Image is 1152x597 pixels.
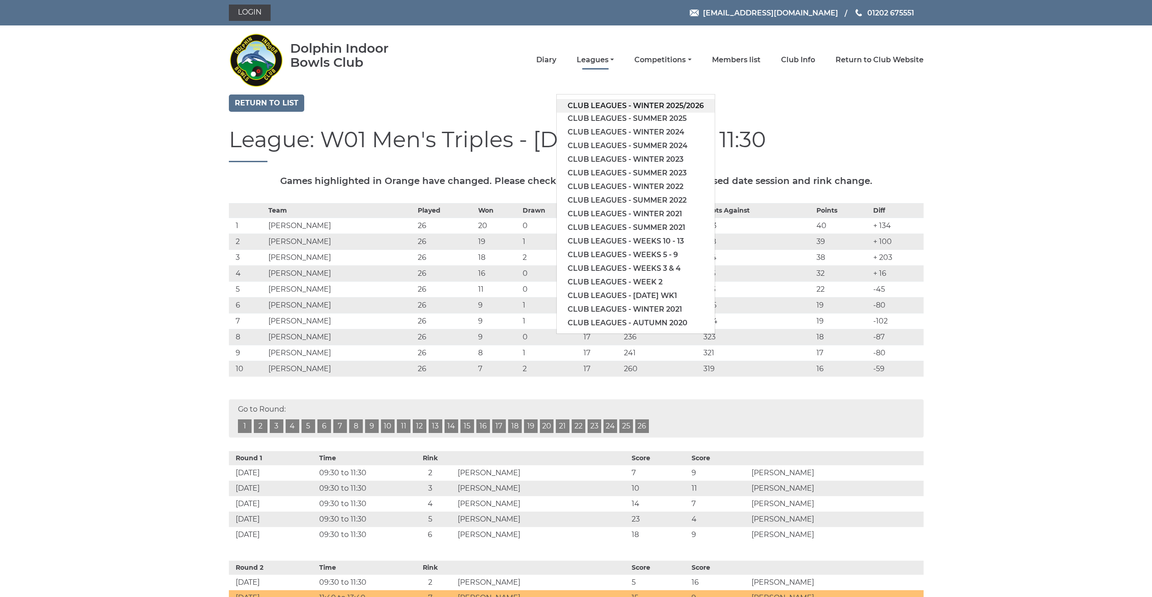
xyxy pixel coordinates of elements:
[701,218,814,234] td: 243
[429,419,442,433] a: 13
[476,345,520,361] td: 8
[415,329,476,345] td: 26
[415,313,476,329] td: 26
[581,329,622,345] td: 17
[229,297,266,313] td: 6
[405,465,455,481] td: 2
[814,329,871,345] td: 18
[520,345,581,361] td: 1
[229,234,266,249] td: 2
[701,249,814,265] td: 224
[557,303,715,316] a: Club leagues - Winter 2021
[413,419,426,433] a: 12
[689,512,749,527] td: 4
[508,419,522,433] a: 18
[520,249,581,265] td: 2
[520,297,581,313] td: 1
[317,512,405,527] td: 09:30 to 11:30
[629,527,689,542] td: 18
[317,575,405,590] td: 09:30 to 11:30
[814,218,871,234] td: 40
[581,361,622,377] td: 17
[556,94,715,334] ul: Leagues
[229,95,304,112] a: Return to list
[415,361,476,377] td: 26
[814,203,871,218] th: Points
[415,249,476,265] td: 26
[629,496,689,512] td: 14
[229,345,266,361] td: 9
[629,465,689,481] td: 7
[229,465,317,481] td: [DATE]
[867,8,914,17] span: 01202 675551
[229,512,317,527] td: [DATE]
[557,289,715,303] a: Club leagues - [DATE] wk1
[229,527,317,542] td: [DATE]
[701,281,814,297] td: 333
[520,218,581,234] td: 0
[629,512,689,527] td: 23
[557,221,715,234] a: Club leagues - Summer 2021
[476,297,520,313] td: 9
[229,496,317,512] td: [DATE]
[690,7,838,19] a: Email [EMAIL_ADDRESS][DOMAIN_NAME]
[445,419,458,433] a: 14
[520,234,581,249] td: 1
[814,313,871,329] td: 19
[476,265,520,281] td: 16
[814,345,871,361] td: 17
[689,561,749,575] th: Score
[634,55,691,65] a: Competitions
[635,419,649,433] a: 26
[629,561,689,575] th: Score
[270,419,283,433] a: 3
[229,329,266,345] td: 8
[266,249,415,265] td: [PERSON_NAME]
[349,419,363,433] a: 8
[266,313,415,329] td: [PERSON_NAME]
[557,262,715,275] a: Club leagues - Weeks 3 & 4
[397,419,410,433] a: 11
[415,234,476,249] td: 26
[619,419,633,433] a: 25
[266,281,415,297] td: [PERSON_NAME]
[871,281,924,297] td: -45
[266,297,415,313] td: [PERSON_NAME]
[557,248,715,262] a: Club leagues - Weeks 5 - 9
[365,419,379,433] a: 9
[415,281,476,297] td: 26
[701,297,814,313] td: 345
[581,345,622,361] td: 17
[476,234,520,249] td: 19
[476,281,520,297] td: 11
[302,419,315,433] a: 5
[557,275,715,289] a: Club leagues - Week 2
[749,465,923,481] td: [PERSON_NAME]
[266,234,415,249] td: [PERSON_NAME]
[781,55,815,65] a: Club Info
[405,575,455,590] td: 2
[572,419,585,433] a: 22
[229,561,317,575] th: Round 2
[712,55,761,65] a: Members list
[476,419,490,433] a: 16
[286,419,299,433] a: 4
[415,265,476,281] td: 26
[557,153,715,166] a: Club leagues - Winter 2023
[557,139,715,153] a: Club leagues - Summer 2024
[814,281,871,297] td: 22
[871,203,924,218] th: Diff
[701,234,814,249] td: 238
[455,575,629,590] td: [PERSON_NAME]
[317,465,405,481] td: 09:30 to 11:30
[266,361,415,377] td: [PERSON_NAME]
[520,361,581,377] td: 2
[557,125,715,139] a: Club leagues - Winter 2024
[415,345,476,361] td: 26
[381,419,395,433] a: 10
[455,527,629,542] td: [PERSON_NAME]
[455,496,629,512] td: [PERSON_NAME]
[871,249,924,265] td: + 203
[455,465,629,481] td: [PERSON_NAME]
[701,329,814,345] td: 323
